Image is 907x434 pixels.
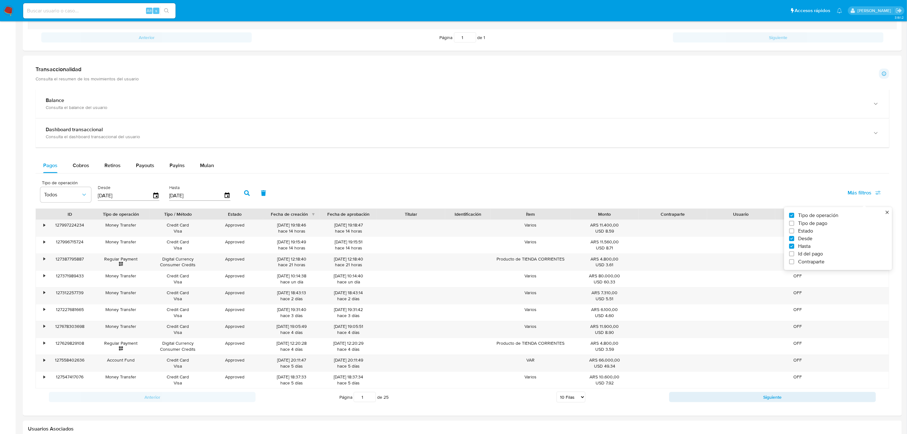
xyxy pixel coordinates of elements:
[857,8,893,14] p: eliana.eguerrero@mercadolibre.com
[28,426,897,432] h2: Usuarios Asociados
[23,7,176,15] input: Buscar usuario o caso...
[155,8,157,14] span: s
[895,15,904,20] span: 3.161.2
[896,7,902,14] a: Salir
[673,32,884,43] button: Siguiente
[795,7,830,14] span: Accesos rápidos
[147,8,152,14] span: Alt
[41,32,252,43] button: Anterior
[837,8,842,13] a: Notificaciones
[484,34,485,41] span: 1
[440,32,485,43] span: Página de
[160,6,173,15] button: search-icon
